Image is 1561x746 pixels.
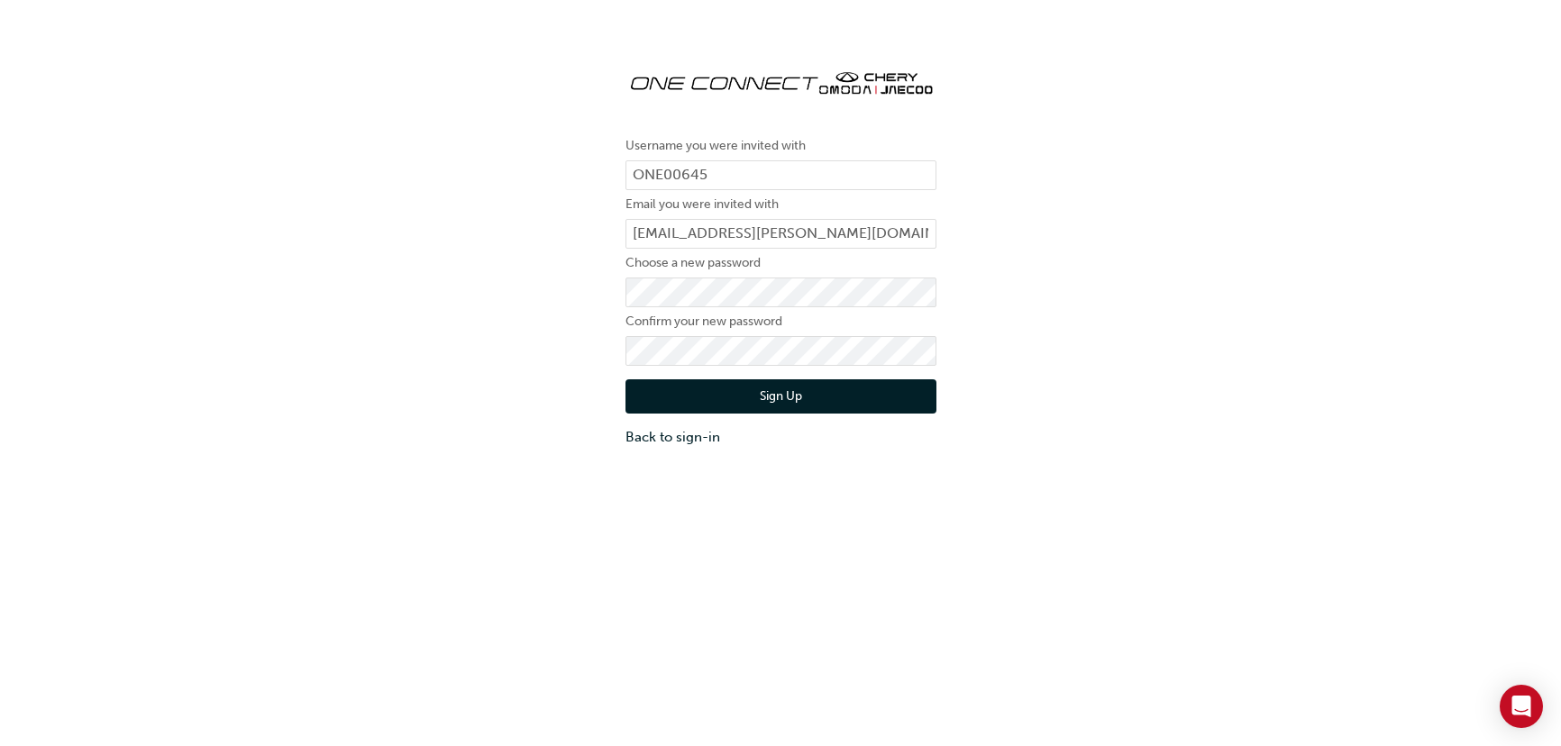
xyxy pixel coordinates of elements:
label: Confirm your new password [625,311,936,332]
input: Username [625,160,936,191]
label: Choose a new password [625,252,936,274]
a: Back to sign-in [625,427,936,448]
button: Sign Up [625,379,936,414]
div: Open Intercom Messenger [1500,685,1543,728]
label: Email you were invited with [625,194,936,215]
img: oneconnect [625,54,936,108]
label: Username you were invited with [625,135,936,157]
